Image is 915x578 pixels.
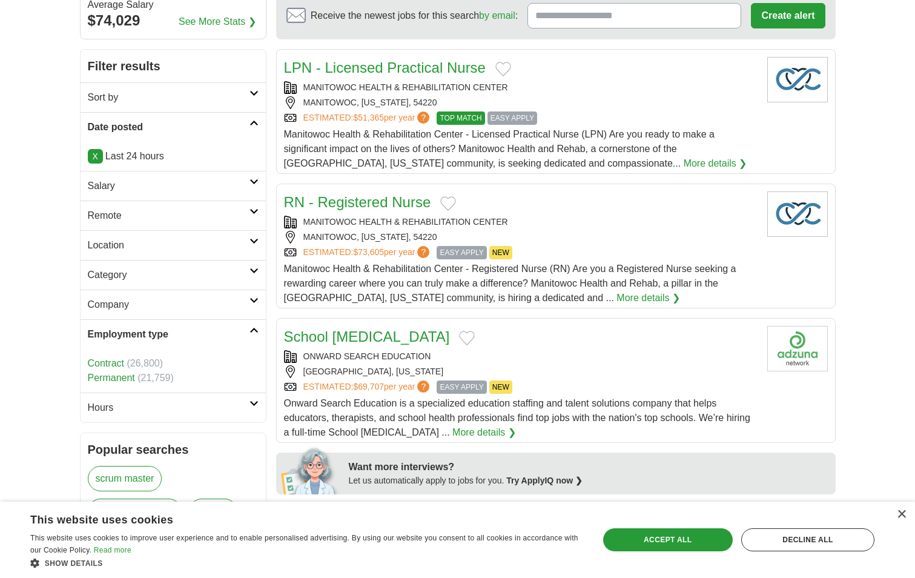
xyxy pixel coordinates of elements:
div: Want more interviews? [349,460,828,474]
span: Manitowoc Health & Rehabilitation Center - Licensed Practical Nurse (LPN) Are you ready to make a... [284,129,715,168]
a: Permanent [88,373,135,383]
span: Onward Search Education is a specialized education staffing and talent solutions company that hel... [284,398,750,437]
div: Let us automatically apply to jobs for you. [349,474,828,487]
a: ESTIMATED:$69,707per year? [303,380,432,394]
a: More details ❯ [616,291,680,305]
div: ONWARD SEARCH EDUCATION [284,350,758,363]
span: ? [417,111,429,124]
h2: Location [88,238,249,253]
span: TOP MATCH [437,111,484,125]
a: by email [479,10,515,21]
div: [GEOGRAPHIC_DATA], [US_STATE] [284,365,758,378]
span: $69,707 [353,382,384,391]
h2: Remote [88,208,249,223]
h2: Employment type [88,327,249,342]
span: Show details [45,559,103,568]
div: $74,029 [88,10,259,32]
a: Hours [81,393,266,422]
a: ESTIMATED:$51,365per year? [303,111,432,125]
div: Show details [30,557,582,569]
div: Accept all [603,528,733,551]
a: Date posted [81,112,266,142]
h2: Hours [88,400,249,415]
a: LPN - Licensed Practical Nurse [284,59,486,76]
a: Location [81,230,266,260]
button: Add to favorite jobs [495,62,511,76]
span: EASY APPLY [437,246,486,259]
span: $73,605 [353,247,384,257]
a: Read more, opens a new window [94,546,131,554]
span: EASY APPLY [487,111,537,125]
a: Category [81,260,266,290]
div: This website uses cookies [30,509,552,527]
span: ? [417,380,429,393]
a: See More Stats ❯ [179,15,256,29]
p: Last 24 hours [88,149,259,164]
div: MANITOWOC, [US_STATE], 54220 [284,96,758,109]
h2: Category [88,268,249,282]
span: ? [417,246,429,258]
img: Company logo [767,57,828,102]
a: Try ApplyIQ now ❯ [506,476,583,485]
h2: Salary [88,179,249,193]
img: apply-iq-scientist.png [281,446,340,494]
a: Contract [88,358,124,368]
a: Company [81,290,266,319]
button: Create alert [751,3,825,28]
div: MANITOWOC HEALTH & REHABILITATION CENTER [284,216,758,228]
span: $51,365 [353,113,384,122]
a: Remote [81,201,266,230]
div: MANITOWOC HEALTH & REHABILITATION CENTER [284,81,758,94]
span: NEW [489,380,512,394]
span: This website uses cookies to improve user experience and to enable personalised advertising. By u... [30,534,578,554]
img: Company logo [767,326,828,371]
span: (21,759) [137,373,174,383]
h2: Popular searches [88,440,259,459]
a: School [MEDICAL_DATA] [284,328,450,345]
h2: Sort by [88,90,249,105]
h2: Date posted [88,120,249,135]
span: EASY APPLY [437,380,486,394]
a: scrum master [88,466,162,491]
a: science [189,499,237,524]
button: Add to favorite jobs [459,331,475,345]
span: (26,800) [127,358,163,368]
a: Employment type [81,319,266,349]
button: Add to favorite jobs [440,196,456,211]
a: More details ❯ [452,425,516,440]
a: Sort by [81,82,266,112]
a: More details ❯ [684,156,747,171]
h2: Company [88,297,249,312]
a: ESTIMATED:$73,605per year? [303,246,432,259]
a: RN - Registered Nurse [284,194,431,210]
div: Decline all [741,528,874,551]
span: Receive the newest jobs for this search : [311,8,518,23]
div: Close [897,510,906,519]
a: Salary [81,171,266,201]
span: NEW [489,246,512,259]
a: X [88,149,103,164]
img: Company logo [767,191,828,237]
span: Manitowoc Health & Rehabilitation Center - Registered Nurse (RN) Are you a Registered Nurse seeki... [284,264,736,303]
div: MANITOWOC, [US_STATE], 54220 [284,231,758,244]
a: [MEDICAL_DATA] [88,499,182,524]
h2: Filter results [81,50,266,82]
